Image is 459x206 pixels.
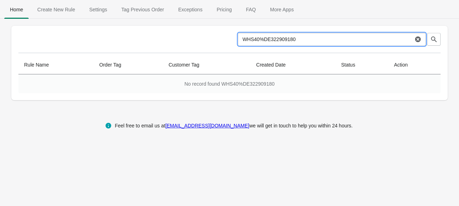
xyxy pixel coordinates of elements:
button: Create_New_Rule [30,0,82,19]
th: Rule Name [18,56,93,74]
span: More Apps [264,3,299,16]
th: Customer Tag [163,56,250,74]
span: Home [4,3,29,16]
button: Settings [82,0,114,19]
span: Pricing [211,3,238,16]
button: Home [3,0,30,19]
span: FAQ [240,3,261,16]
th: Status [335,56,388,74]
th: Order Tag [93,56,163,74]
span: Create New Rule [32,3,81,16]
th: Action [388,56,441,74]
th: Created Date [250,56,335,74]
span: Settings [84,3,113,16]
input: Search by name [238,33,413,46]
div: Feel free to email us at we will get in touch to help you within 24 hours. [115,121,353,130]
div: No record found WHS40%DE322909180 [18,74,441,93]
a: [EMAIL_ADDRESS][DOMAIN_NAME] [165,123,249,128]
span: Exceptions [172,3,208,16]
span: Tag Previous Order [116,3,170,16]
